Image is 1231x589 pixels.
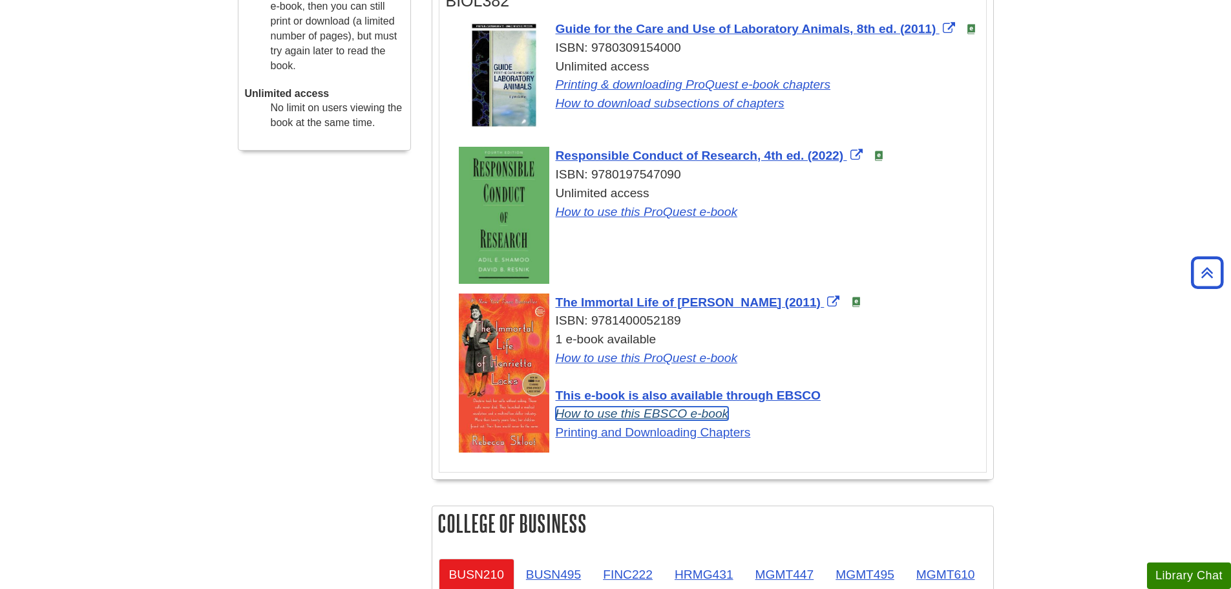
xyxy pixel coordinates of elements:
div: ISBN: 9780197547090 [459,166,980,184]
dt: Unlimited access [245,87,404,102]
img: Cover Art [459,294,549,453]
h2: College of Business [432,506,993,541]
img: e-Book [851,297,861,307]
a: Printing & downloading ProQuest e-book chapters [556,78,831,91]
img: Cover Art [459,147,549,283]
a: How to download subsections of chapters [556,96,784,110]
div: ISBN: 9780309154000 [459,39,980,58]
a: Back to Top [1186,264,1228,281]
span: Responsible Conduct of Research, 4th ed. (2022) [556,149,844,162]
div: 1 e-book available [459,330,980,442]
a: How to use this ProQuest e-book [556,205,738,219]
img: Cover Art [459,20,549,137]
a: Link opens in new window [556,295,843,309]
img: e-Book [966,24,976,34]
span: The Immortal Life of [PERSON_NAME] (2011) [556,295,821,309]
div: Unlimited access [459,184,980,222]
img: e-Book [874,151,884,161]
span: Guide for the Care and Use of Laboratory Animals, 8th ed. (2011) [556,22,936,36]
div: ISBN: 9781400052189 [459,312,980,330]
div: Unlimited access [459,58,980,113]
a: This e-book is also available through EBSCO [556,389,821,402]
a: Printing and Downloading Chapters [556,425,751,439]
a: How to use this EBSCO e-book [556,407,729,420]
dd: No limit on users viewing the book at the same time. [271,101,404,131]
a: How to use this ProQuest e-book [556,351,738,365]
a: Link opens in new window [556,149,866,162]
a: Link opens in new window [556,22,958,36]
button: Library Chat [1147,562,1231,589]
